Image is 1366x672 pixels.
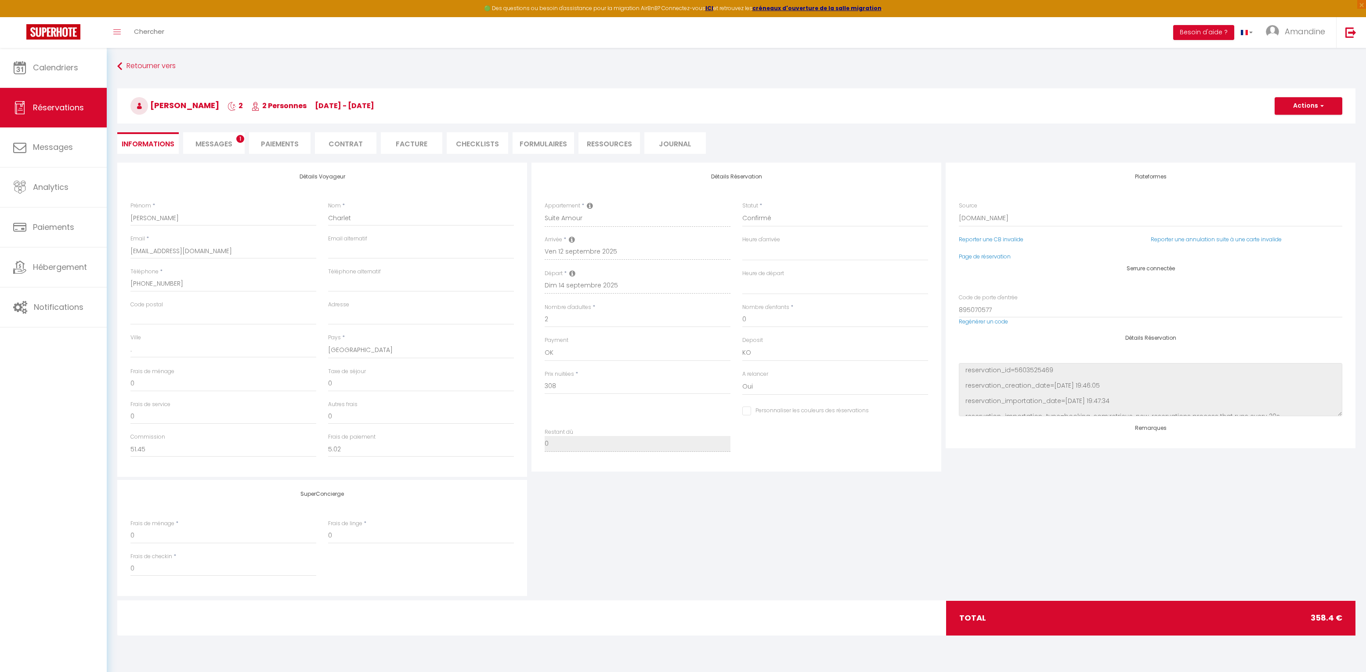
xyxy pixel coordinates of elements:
[33,182,69,193] span: Analytics
[644,132,706,154] li: Journal
[742,269,784,278] label: Heure de départ
[33,102,84,113] span: Réservations
[959,253,1011,260] a: Page de réservation
[127,17,171,48] a: Chercher
[328,400,358,409] label: Autres frais
[130,202,151,210] label: Prénom
[742,236,780,244] label: Heure d'arrivée
[959,236,1023,243] a: Reporter une CB invalide
[545,269,563,278] label: Départ
[328,268,381,276] label: Téléphone alternatif
[251,101,307,111] span: 2 Personnes
[1285,26,1325,37] span: Amandine
[545,236,562,244] label: Arrivée
[130,400,170,409] label: Frais de service
[328,519,362,528] label: Frais de linge
[705,4,713,12] a: ICI
[130,100,219,111] span: [PERSON_NAME]
[1266,25,1279,38] img: ...
[742,370,768,378] label: A relancer
[545,370,574,378] label: Prix nuitées
[959,202,977,210] label: Source
[134,27,164,36] span: Chercher
[1345,27,1356,38] img: logout
[236,135,244,143] span: 1
[959,265,1342,272] h4: Serrure connectée
[447,132,508,154] li: CHECKLISTS
[130,433,165,441] label: Commission
[33,262,87,272] span: Hébergement
[578,132,640,154] li: Ressources
[195,139,232,149] span: Messages
[545,174,928,180] h4: Détails Réservation
[130,552,172,561] label: Frais de checkin
[1173,25,1234,40] button: Besoin d'aide ?
[742,303,789,312] label: Nombre d'enfants
[130,334,141,342] label: Ville
[513,132,574,154] li: FORMULAIRES
[959,335,1342,341] h4: Détails Réservation
[946,601,1355,635] div: total
[117,58,1355,74] a: Retourner vers
[328,301,349,309] label: Adresse
[130,367,174,376] label: Frais de ménage
[1311,612,1342,624] span: 358.4 €
[130,301,163,309] label: Code postal
[381,132,442,154] li: Facture
[328,235,367,243] label: Email alternatif
[545,336,568,345] label: Payment
[26,24,80,40] img: Super Booking
[328,334,341,342] label: Pays
[1275,97,1342,115] button: Actions
[545,202,580,210] label: Appartement
[742,202,758,210] label: Statut
[959,318,1008,325] a: Regénérer un code
[315,101,374,111] span: [DATE] - [DATE]
[249,132,311,154] li: Paiements
[315,132,376,154] li: Contrat
[34,301,83,312] span: Notifications
[545,303,591,312] label: Nombre d'adultes
[130,519,174,528] label: Frais de ménage
[959,425,1342,431] h4: Remarques
[33,142,73,153] span: Messages
[130,174,514,180] h4: Détails Voyageur
[1259,17,1336,48] a: ... Amandine
[228,101,243,111] span: 2
[130,235,145,243] label: Email
[7,4,33,30] button: Ouvrir le widget de chat LiveChat
[545,428,573,436] label: Restant dû
[33,62,78,73] span: Calendriers
[117,132,179,154] li: Informations
[1151,236,1282,243] a: Reporter une annulation suite à une carte invalide
[959,174,1342,180] h4: Plateformes
[742,336,763,345] label: Deposit
[1329,632,1359,665] iframe: Chat
[33,222,74,232] span: Paiements
[328,433,376,441] label: Frais de paiement
[959,294,1018,302] label: Code de porte d'entrée
[328,367,366,376] label: Taxe de séjour
[130,268,159,276] label: Téléphone
[328,202,341,210] label: Nom
[752,4,882,12] a: créneaux d'ouverture de la salle migration
[130,491,514,497] h4: SuperConcierge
